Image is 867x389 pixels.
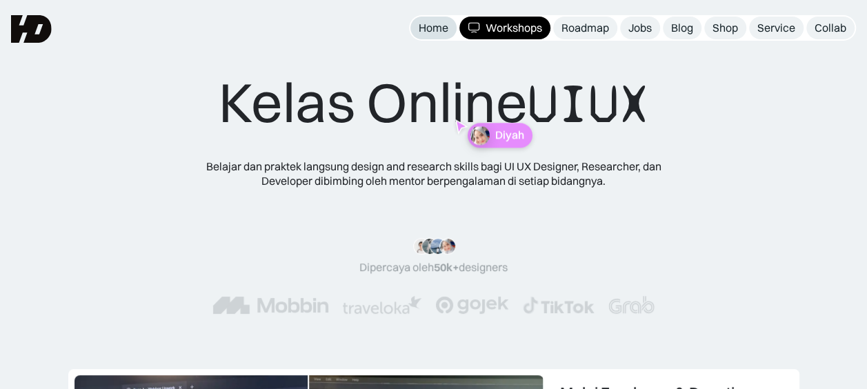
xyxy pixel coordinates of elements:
[186,159,682,188] div: Belajar dan praktek langsung design and research skills bagi UI UX Designer, Researcher, dan Deve...
[410,17,457,39] a: Home
[749,17,804,39] a: Service
[486,21,542,35] div: Workshops
[434,260,459,274] span: 50k+
[757,21,795,35] div: Service
[671,21,693,35] div: Blog
[495,129,524,142] p: Diyah
[663,17,701,39] a: Blog
[704,17,746,39] a: Shop
[528,71,649,137] span: UIUX
[806,17,855,39] a: Collab
[553,17,617,39] a: Roadmap
[359,260,508,275] div: Dipercaya oleh designers
[219,69,649,137] div: Kelas Online
[628,21,652,35] div: Jobs
[712,21,738,35] div: Shop
[620,17,660,39] a: Jobs
[815,21,846,35] div: Collab
[419,21,448,35] div: Home
[561,21,609,35] div: Roadmap
[459,17,550,39] a: Workshops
